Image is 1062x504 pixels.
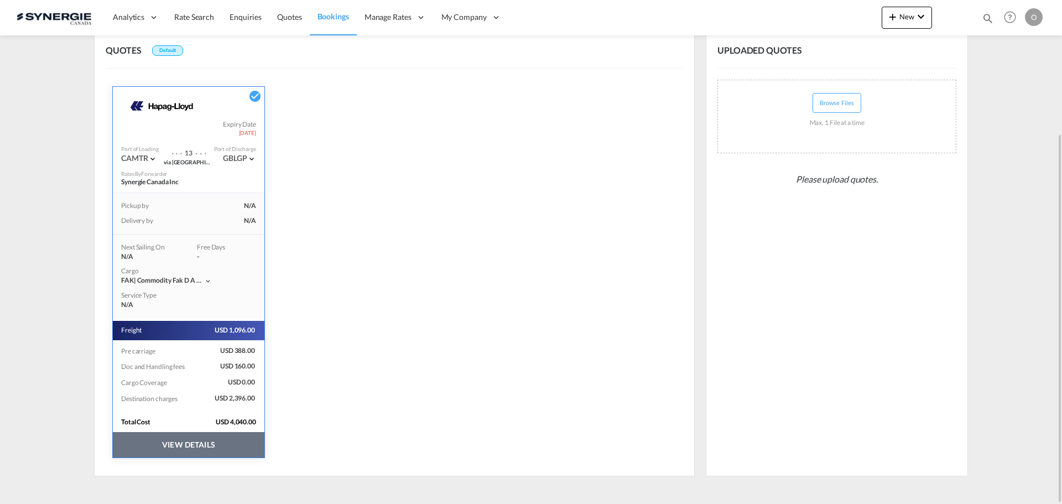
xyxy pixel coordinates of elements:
div: via Port via SOUTHAMPTON, GB [164,158,214,165]
span: [DATE] [239,129,256,137]
span: Manage Rates [365,12,412,23]
span: | [134,276,136,284]
span: USD 160.00 [202,362,256,371]
div: Total Cost [121,418,204,427]
span: USD 388.00 [202,346,256,356]
div: Default [152,45,183,56]
img: 1f56c880d42311ef80fc7dca854c8e59.png [17,5,91,30]
span: Freight [121,326,143,335]
div: . . . [195,142,206,158]
span: USD 2,396.00 [202,394,256,403]
div: icon-magnify [982,12,994,29]
span: Destination charges [121,394,179,403]
div: O [1025,8,1043,26]
span: Expiry Date [223,120,256,129]
span: Cargo Coverage [121,378,168,387]
span: USD 1,096.00 [202,326,256,335]
md-icon: icon-checkbox-marked-circle [248,90,262,103]
span: Quotes [277,12,301,22]
div: Delivery by [121,216,153,226]
span: UPLOADED QUOTES [717,44,810,56]
div: CAMTR [121,153,157,164]
div: GBLGP [223,153,256,164]
md-icon: icon-chevron-down [204,277,212,285]
div: Max. 1 File at a time [810,113,865,133]
div: N/A [244,216,256,226]
div: Pickup by [121,201,149,211]
span: USD 4,040.00 [216,418,264,427]
span: Bookings [317,12,349,21]
div: N/A [121,252,180,262]
div: Transit Time 13 [182,142,195,158]
span: FAK [121,276,137,284]
span: My Company [441,12,487,23]
body: Editor, editor2 [11,11,253,23]
div: N/A [244,201,256,211]
div: Service Type [121,291,165,300]
span: Pickup H9P Port of LoadingCAMTR [148,153,157,163]
div: Free Days [197,243,241,252]
button: VIEW DETAILS [113,432,264,458]
span: New [886,12,928,21]
span: N/A [121,300,133,310]
span: Rate Search [174,12,214,22]
div: - [197,252,241,262]
div: Cargo [121,267,256,276]
span: Please upload quotes. [792,169,882,190]
div: Synergie Canada Inc [121,178,232,187]
span: QUOTES [106,45,149,55]
div: commodity fak d a n g e r o u s g o o d s imo class 2.1. flammable gases un number 1950 [121,276,204,285]
span: Pre carriage [121,347,157,355]
md-icon: icon-chevron-down [247,154,256,163]
md-icon: icon-plus 400-fg [886,10,899,23]
button: icon-plus 400-fgNewicon-chevron-down [882,7,932,29]
span: Enquiries [230,12,262,22]
div: Rates By [121,170,167,178]
img: HAPAG LLOYD [121,92,207,120]
span: Doc and Handling fees [121,362,186,371]
span: Help [1001,8,1019,27]
span: Analytics [113,12,144,23]
span: Forwarder [141,170,167,177]
div: . . . [171,142,183,158]
span: USD 0.00 [202,378,256,387]
md-icon: icon-chevron-down [914,10,928,23]
div: Help [1001,8,1025,28]
md-icon: icon-magnify [982,12,994,24]
md-icon: icon-chevron-down [148,154,157,163]
button: Browse Files [813,93,861,113]
div: Next Sailing On [121,243,180,252]
span: Port of DischargeGBLGP DeliveryPE28 [247,153,256,163]
div: Port of Discharge [214,145,256,153]
div: Port of Loading [121,145,159,153]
